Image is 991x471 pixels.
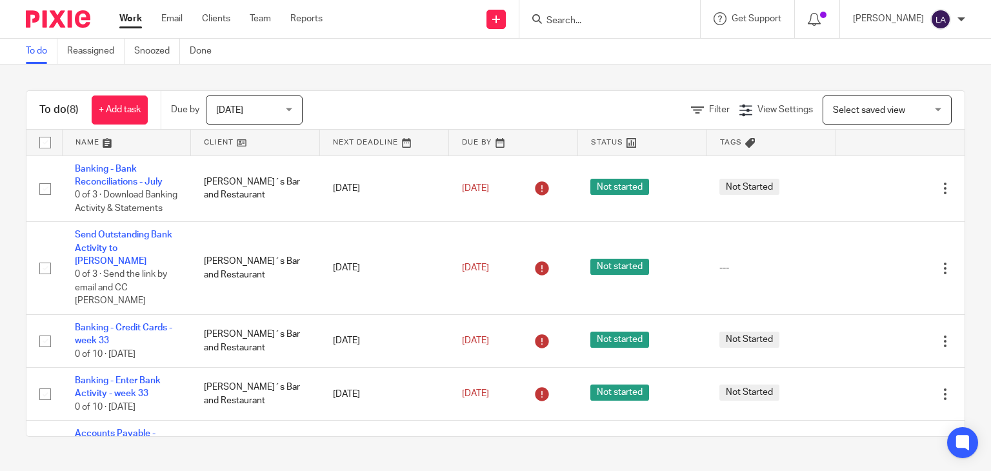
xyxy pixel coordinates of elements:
a: Reports [290,12,323,25]
td: [PERSON_NAME]´s Bar and Restaurant [191,222,320,315]
span: Not Started [719,332,779,348]
p: Due by [171,103,199,116]
td: [PERSON_NAME]´s Bar and Restaurant [191,155,320,222]
h1: To do [39,103,79,117]
div: --- [719,261,823,274]
span: Not Started [719,385,779,401]
a: Done [190,39,221,64]
span: Not started [590,385,649,401]
span: [DATE] [462,184,489,193]
span: 0 of 10 · [DATE] [75,350,135,359]
p: [PERSON_NAME] [853,12,924,25]
span: Not started [590,259,649,275]
a: Accounts Payable - Input Invoices Daily [75,429,155,451]
a: Team [250,12,271,25]
span: Filter [709,105,730,114]
a: To do [26,39,57,64]
a: Snoozed [134,39,180,64]
span: 0 of 3 · Send the link by email and CC [PERSON_NAME] [75,270,167,305]
td: [DATE] [320,368,449,421]
a: Work [119,12,142,25]
span: [DATE] [216,106,243,115]
td: [DATE] [320,155,449,222]
td: [PERSON_NAME]´s Bar and Restaurant [191,368,320,421]
span: (8) [66,105,79,115]
span: View Settings [757,105,813,114]
span: Get Support [732,14,781,23]
span: 0 of 3 · Download Banking Activity & Statements [75,190,177,213]
span: Not started [590,179,649,195]
span: Not Started [719,179,779,195]
span: Select saved view [833,106,905,115]
a: Clients [202,12,230,25]
img: svg%3E [930,9,951,30]
a: Banking - Credit Cards - week 33 [75,323,172,345]
a: Banking - Bank Reconciliations - July [75,165,163,186]
a: Banking - Enter Bank Activity - week 33 [75,376,161,398]
span: Tags [720,139,742,146]
input: Search [545,15,661,27]
a: Reassigned [67,39,125,64]
td: [PERSON_NAME]´s Bar and Restaurant [191,314,320,367]
span: [DATE] [462,390,489,399]
span: [DATE] [462,336,489,345]
a: + Add task [92,95,148,125]
span: [DATE] [462,263,489,272]
a: Email [161,12,183,25]
img: Pixie [26,10,90,28]
span: Not started [590,332,649,348]
td: [DATE] [320,222,449,315]
span: 0 of 10 · [DATE] [75,403,135,412]
td: [DATE] [320,314,449,367]
a: Send Outstanding Bank Activity to [PERSON_NAME] [75,230,172,266]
